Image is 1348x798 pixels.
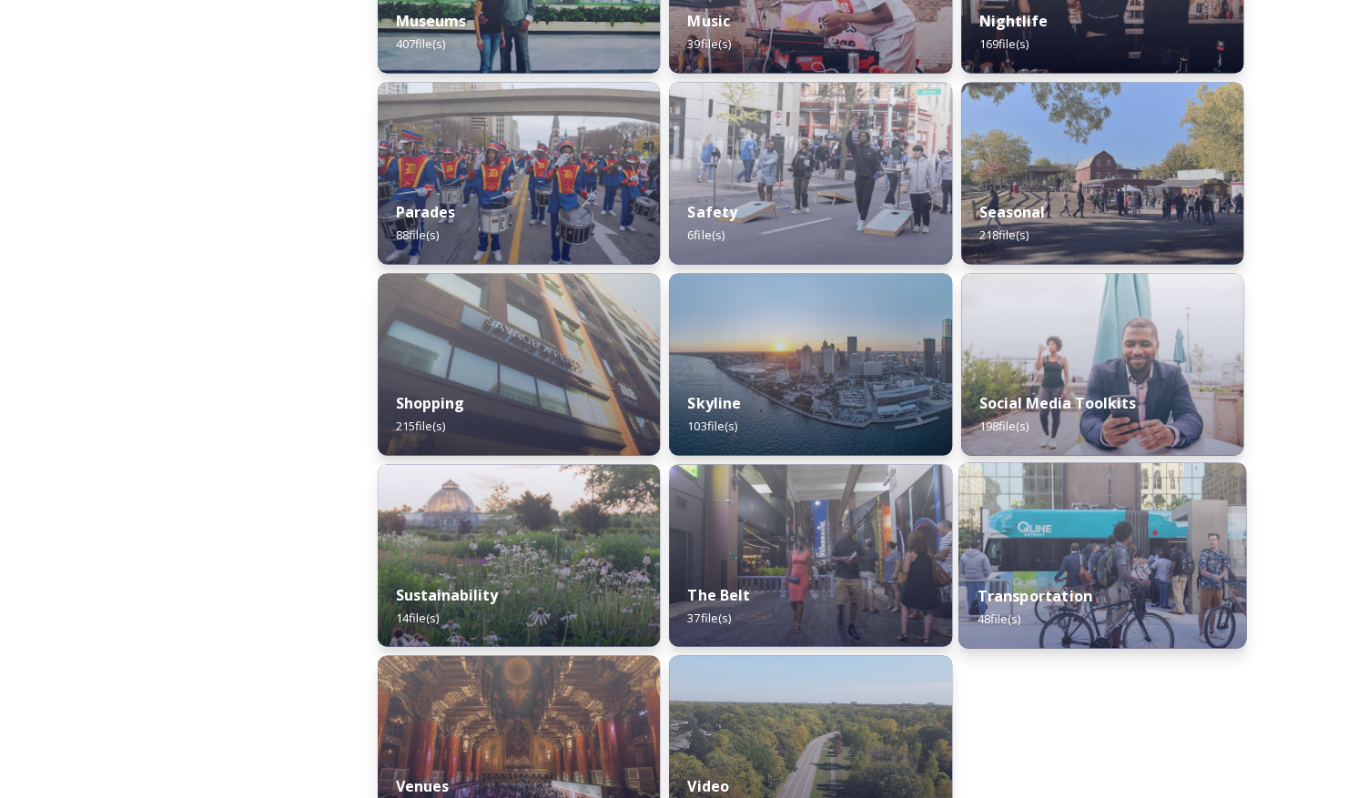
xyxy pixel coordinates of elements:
[958,462,1247,648] img: QLine_Bill-Bowen_5507-2.jpeg
[979,393,1136,413] strong: Social Media Toolkits
[687,11,729,31] strong: Music
[977,585,1091,605] strong: Transportation
[961,273,1243,455] img: RIVERWALK%2520CONTENT%2520EDIT-15-PhotoCredit-Justin_Milhouse-UsageExpires_Oct-2024.jpg
[979,418,1029,434] span: 198 file(s)
[669,273,951,455] img: 1c183ad6-ea5d-43bf-8d64-8aacebe3bb37.jpg
[378,464,660,646] img: Oudolf_6-22-2022-3186%2520copy.jpg
[396,202,455,222] strong: Parades
[396,11,466,31] strong: Museums
[687,202,736,222] strong: Safety
[378,82,660,264] img: d8268b2e-af73-4047-a747-1e9a83cc24c4.jpg
[979,227,1029,243] span: 218 file(s)
[396,418,445,434] span: 215 file(s)
[687,393,740,413] strong: Skyline
[396,609,439,625] span: 14 file(s)
[669,464,951,646] img: 90557b6c-0b62-448f-b28c-3e7395427b66.jpg
[396,227,439,243] span: 88 file(s)
[669,82,951,264] img: 5cfe837b-42d2-4f07-949b-1daddc3a824e.jpg
[979,35,1029,52] span: 169 file(s)
[396,35,445,52] span: 407 file(s)
[687,35,730,52] span: 39 file(s)
[396,393,464,413] strong: Shopping
[979,202,1045,222] strong: Seasonal
[961,82,1243,264] img: 4423d9b81027f9a47bd28d212e5a5273a11b6f41845817bbb6cd5dd12e8cc4e8.jpg
[687,227,724,243] span: 6 file(s)
[396,775,449,795] strong: Venues
[396,584,498,604] strong: Sustainability
[979,11,1048,31] strong: Nightlife
[687,775,728,795] strong: Video
[378,273,660,455] img: e91d0ad6-e020-4ad7-a29e-75c491b4880f.jpg
[687,609,730,625] span: 37 file(s)
[687,584,749,604] strong: The Belt
[687,418,736,434] span: 103 file(s)
[977,610,1020,626] span: 48 file(s)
